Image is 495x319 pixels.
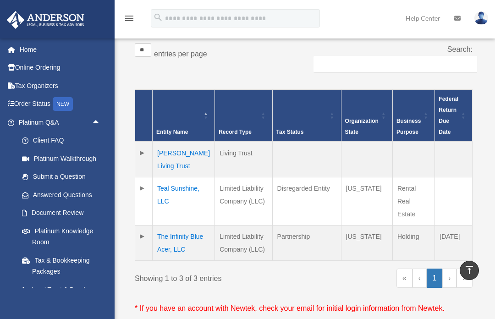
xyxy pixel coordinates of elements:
td: Disregarded Entity [272,177,341,225]
div: Showing 1 to 3 of 3 entries [135,269,297,285]
a: Online Ordering [6,59,115,77]
img: User Pic [474,11,488,25]
span: Record Type [219,129,252,135]
th: Federal Return Due Date: Activate to sort [435,90,473,142]
td: Living Trust [215,142,272,177]
a: Platinum Q&Aarrow_drop_up [6,113,115,132]
span: Business Purpose [396,118,421,135]
a: Answered Questions [13,186,115,204]
th: Business Purpose: Activate to sort [392,90,434,142]
a: Platinum Knowledge Room [13,222,115,251]
th: Entity Name: Activate to invert sorting [153,90,215,142]
i: menu [124,13,135,24]
td: Holding [392,225,434,261]
td: Teal Sunshine, LLC [153,177,215,225]
a: Document Review [13,204,115,222]
label: entries per page [154,50,207,58]
a: Submit a Question [13,168,115,186]
td: [US_STATE] [341,177,392,225]
a: Next [442,269,456,288]
a: menu [124,16,135,24]
div: NEW [53,97,73,111]
a: Platinum Walkthrough [13,149,115,168]
td: Limited Liability Company (LLC) [215,225,272,261]
i: vertical_align_top [464,264,475,275]
a: Order StatusNEW [6,95,115,114]
label: Search: [447,45,473,53]
span: Federal Return Due Date [439,96,458,135]
a: vertical_align_top [460,261,479,280]
a: First [396,269,412,288]
a: Previous [412,269,427,288]
td: [US_STATE] [341,225,392,261]
span: Tax Status [276,129,304,135]
a: 1 [427,269,443,288]
td: [DATE] [435,225,473,261]
p: * If you have an account with Newtek, check your email for initial login information from Newtek. [135,302,473,315]
a: Tax Organizers [6,77,115,95]
td: The Infinity Blue Acer, LLC [153,225,215,261]
th: Record Type: Activate to sort [215,90,272,142]
a: Last [456,269,473,288]
td: Limited Liability Company (LLC) [215,177,272,225]
td: [PERSON_NAME] Living Trust [153,142,215,177]
span: Organization State [345,118,379,135]
th: Tax Status: Activate to sort [272,90,341,142]
a: Client FAQ [13,132,115,150]
td: Partnership [272,225,341,261]
a: Tax & Bookkeeping Packages [13,251,115,280]
img: Anderson Advisors Platinum Portal [4,11,87,29]
span: arrow_drop_up [92,113,110,132]
span: Entity Name [156,129,188,135]
a: Home [6,40,115,59]
i: search [153,12,163,22]
td: Rental Real Estate [392,177,434,225]
th: Organization State: Activate to sort [341,90,392,142]
a: Land Trust & Deed Forum [13,280,115,310]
